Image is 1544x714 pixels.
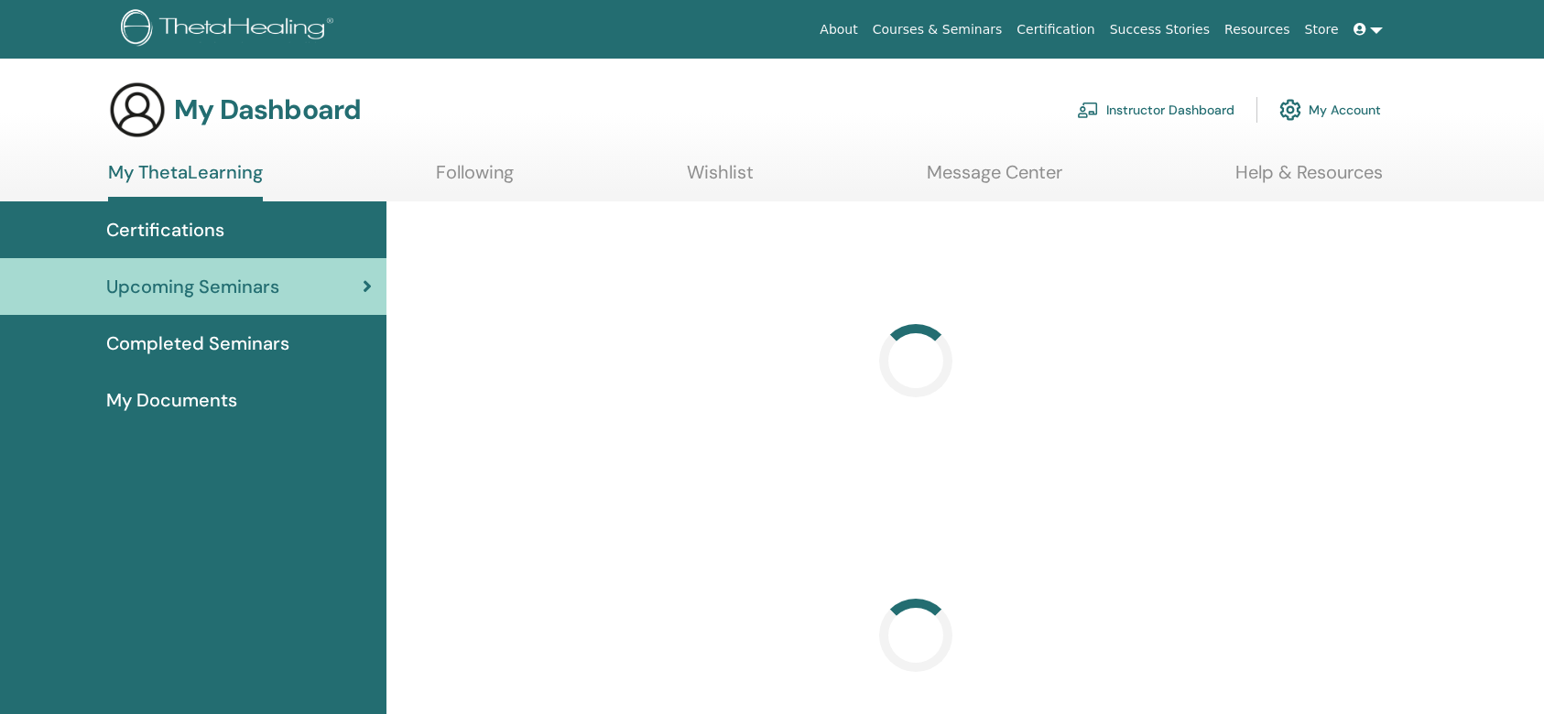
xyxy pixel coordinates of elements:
img: cog.svg [1279,94,1301,125]
a: About [812,13,864,47]
a: Success Stories [1103,13,1217,47]
h3: My Dashboard [174,93,361,126]
img: generic-user-icon.jpg [108,81,167,139]
span: Certifications [106,216,224,243]
span: Upcoming Seminars [106,273,279,300]
a: My ThetaLearning [108,161,263,201]
a: Following [436,161,514,197]
span: My Documents [106,386,237,414]
a: Store [1298,13,1346,47]
a: Wishlist [687,161,754,197]
a: Courses & Seminars [865,13,1010,47]
span: Completed Seminars [106,330,289,357]
a: Instructor Dashboard [1077,90,1234,130]
a: Help & Resources [1235,161,1383,197]
a: Message Center [927,161,1062,197]
a: Certification [1009,13,1102,47]
a: My Account [1279,90,1381,130]
a: Resources [1217,13,1298,47]
img: logo.png [121,9,340,50]
img: chalkboard-teacher.svg [1077,102,1099,118]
